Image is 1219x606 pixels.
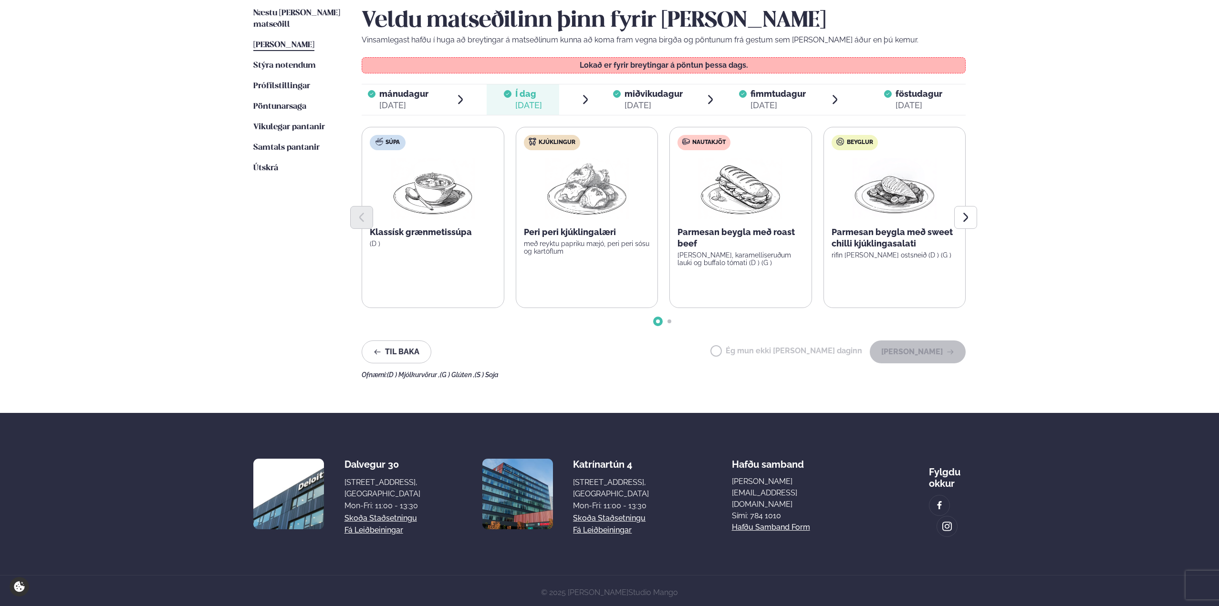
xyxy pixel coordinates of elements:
span: © 2025 [PERSON_NAME] [541,588,678,597]
div: [DATE] [625,100,683,111]
span: Samtals pantanir [253,144,320,152]
p: Lokað er fyrir breytingar á pöntun þessa dags. [372,62,956,69]
p: Sími: 784 1010 [732,510,846,522]
span: fimmtudagur [750,89,806,99]
a: [PERSON_NAME][EMAIL_ADDRESS][DOMAIN_NAME] [732,476,846,510]
div: Mon-Fri: 11:00 - 13:30 [573,500,649,512]
img: Panini.png [698,158,782,219]
a: Prófílstillingar [253,81,310,92]
span: mánudagur [379,89,428,99]
div: [STREET_ADDRESS], [GEOGRAPHIC_DATA] [344,477,420,500]
a: Stýra notendum [253,60,316,72]
span: Súpa [385,139,400,146]
a: Cookie settings [10,577,29,596]
img: chicken.svg [529,138,536,145]
div: Katrínartún 4 [573,459,649,470]
span: Í dag [515,88,542,100]
span: Stýra notendum [253,62,316,70]
button: Previous slide [350,206,373,229]
a: Pöntunarsaga [253,101,306,113]
div: [DATE] [896,100,942,111]
div: Ofnæmi: [362,371,966,379]
img: image alt [482,459,553,529]
span: miðvikudagur [625,89,683,99]
img: image alt [942,521,952,532]
span: (S ) Soja [475,371,499,379]
a: Fá leiðbeiningar [344,524,403,536]
a: [PERSON_NAME] [253,40,314,51]
p: Parmesan beygla með sweet chilli kjúklingasalati [832,226,958,249]
a: Skoða staðsetningu [573,513,646,524]
span: Pöntunarsaga [253,103,306,111]
div: [STREET_ADDRESS], [GEOGRAPHIC_DATA] [573,477,649,500]
button: Til baka [362,340,431,363]
a: Skoða staðsetningu [344,513,417,524]
div: [DATE] [515,100,542,111]
span: Hafðu samband [732,451,804,470]
a: Studio Mango [628,588,678,597]
span: Næstu [PERSON_NAME] matseðill [253,9,340,29]
span: Útskrá [253,164,278,172]
img: image alt [253,459,324,529]
p: Peri peri kjúklingalæri [524,226,650,238]
span: (D ) Mjólkurvörur , [387,371,440,379]
span: (G ) Glúten , [440,371,475,379]
div: Mon-Fri: 11:00 - 13:30 [344,500,420,512]
img: image alt [934,500,945,511]
span: Nautakjöt [692,139,726,146]
img: Chicken-thighs.png [545,158,629,219]
img: soup.svg [375,138,383,145]
p: Vinsamlegast hafðu í huga að breytingar á matseðlinum kunna að koma fram vegna birgða og pöntunum... [362,34,966,46]
p: með reyktu papriku mæjó, peri peri sósu og kartöflum [524,240,650,255]
div: [DATE] [750,100,806,111]
button: Next slide [954,206,977,229]
span: [PERSON_NAME] [253,41,314,49]
p: Klassísk grænmetissúpa [370,226,496,238]
span: Vikulegar pantanir [253,123,325,131]
img: Soup.png [391,158,475,219]
h2: Veldu matseðilinn þinn fyrir [PERSON_NAME] [362,8,966,34]
span: Prófílstillingar [253,82,310,90]
p: (D ) [370,240,496,247]
p: [PERSON_NAME], karamelliseruðum lauki og buffalo tómati (D ) (G ) [677,251,804,267]
button: [PERSON_NAME] [870,340,966,363]
a: Samtals pantanir [253,142,320,154]
a: image alt [929,495,949,515]
span: Go to slide 1 [656,319,660,323]
span: Kjúklingur [539,139,575,146]
p: Parmesan beygla með roast beef [677,226,804,249]
span: föstudagur [896,89,942,99]
a: Útskrá [253,163,278,174]
div: Dalvegur 30 [344,459,420,470]
p: rifin [PERSON_NAME] ostsneið (D ) (G ) [832,251,958,259]
div: [DATE] [379,100,428,111]
a: Hafðu samband form [732,522,810,533]
img: beef.svg [682,138,690,145]
img: bagle-new-16px.svg [836,138,844,145]
a: image alt [937,516,957,536]
a: Fá leiðbeiningar [573,524,632,536]
span: Go to slide 2 [667,319,671,323]
a: Næstu [PERSON_NAME] matseðill [253,8,343,31]
div: Fylgdu okkur [929,459,966,489]
img: Chicken-breast.png [853,158,937,219]
a: Vikulegar pantanir [253,122,325,133]
span: Beyglur [847,139,873,146]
